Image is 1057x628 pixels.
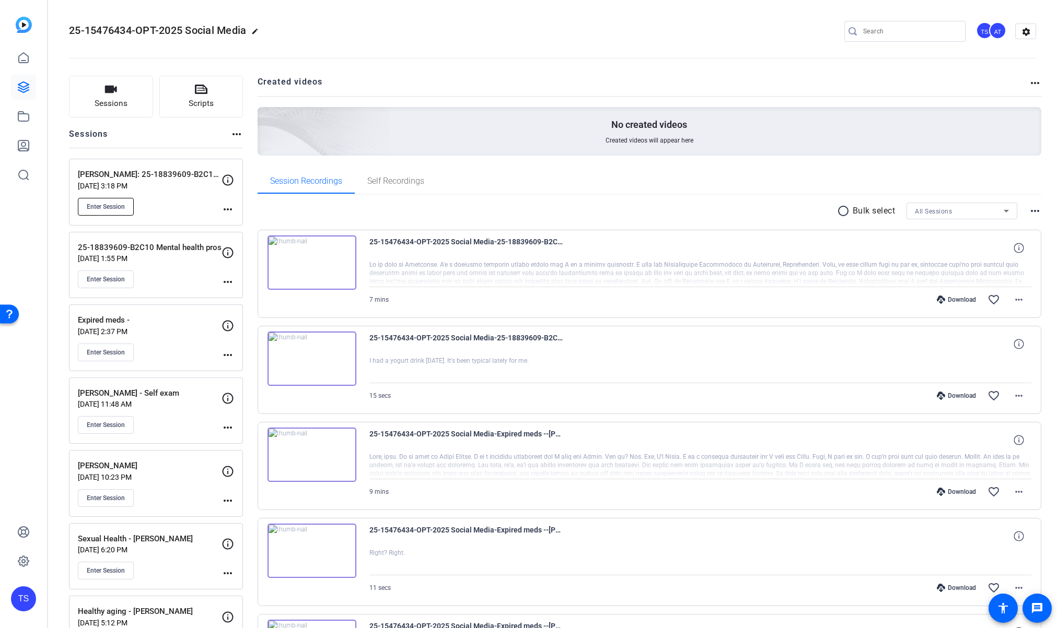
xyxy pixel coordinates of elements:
p: Sexual Health - [PERSON_NAME] [78,533,222,545]
p: [DATE] 5:12 PM [78,619,222,627]
span: Enter Session [87,203,125,211]
span: 9 mins [369,488,389,495]
div: Download [932,295,981,304]
span: 11 secs [369,584,391,591]
mat-icon: more_horiz [1013,582,1025,594]
mat-icon: settings [1016,24,1037,40]
button: Sessions [69,76,153,117]
span: 7 mins [369,296,389,303]
span: Created videos will appear here [606,136,693,145]
div: TS [976,22,993,39]
mat-icon: favorite_border [988,389,1000,402]
p: [DATE] 10:23 PM [78,473,222,481]
div: Download [932,584,981,592]
button: Enter Session [78,489,134,507]
img: Creted videos background [141,4,390,230]
img: thumb-nail [268,524,356,578]
button: Enter Session [78,416,134,434]
span: Session Recordings [270,177,342,185]
span: Enter Session [87,348,125,357]
span: Self Recordings [367,177,424,185]
button: Enter Session [78,343,134,361]
mat-icon: more_horiz [1029,205,1041,217]
span: 25-15476434-OPT-2025 Social Media-Expired meds --[PERSON_NAME]-2025-09-16-11-47-14-159-2 [369,524,563,549]
span: 25-15476434-OPT-2025 Social Media-Expired meds --[PERSON_NAME]-2025-09-16-11-52-36-986-2 [369,428,563,453]
p: [DATE] 2:37 PM [78,327,222,336]
span: Sessions [95,98,127,110]
p: [PERSON_NAME]: 25-18839609-B2C10 Tips to raise healthy children [78,169,222,181]
div: TS [11,586,36,611]
p: [DATE] 6:20 PM [78,546,222,554]
span: 25-15476434-OPT-2025 Social Media [69,24,246,37]
mat-icon: more_horiz [222,203,234,216]
button: Scripts [159,76,243,117]
mat-icon: more_horiz [222,567,234,579]
span: 25-15476434-OPT-2025 Social Media-25-18839609-B2C10 Mental health pros-Galaxy Z Flip61-2025-09-18... [369,331,563,357]
mat-icon: more_horiz [1029,77,1041,89]
span: Scripts [189,98,214,110]
img: thumb-nail [268,428,356,482]
h2: Created videos [258,76,1029,96]
p: [DATE] 3:18 PM [78,182,222,190]
img: thumb-nail [268,235,356,290]
mat-icon: more_horiz [222,494,234,507]
ngx-avatar: Abraham Turcotte [989,22,1007,40]
p: [DATE] 11:48 AM [78,400,222,408]
mat-icon: favorite_border [988,485,1000,498]
span: 25-15476434-OPT-2025 Social Media-25-18839609-B2C10 Mental health pros-Galaxy Z Flip61-2025-09-18... [369,235,563,260]
h2: Sessions [69,128,108,148]
button: Enter Session [78,270,134,288]
mat-icon: accessibility [997,602,1009,614]
input: Search [863,25,957,38]
mat-icon: more_horiz [1013,293,1025,306]
mat-icon: favorite_border [988,293,1000,306]
p: Healthy aging - [PERSON_NAME] [78,606,222,618]
mat-icon: more_horiz [230,128,243,140]
p: Bulk select [853,205,896,217]
span: Enter Session [87,494,125,502]
mat-icon: more_horiz [1013,389,1025,402]
p: [PERSON_NAME] [78,460,222,472]
ngx-avatar: Tilt Studios [976,22,994,40]
p: [DATE] 1:55 PM [78,254,222,263]
span: Enter Session [87,566,125,575]
div: Download [932,392,981,400]
div: Download [932,488,981,496]
span: Enter Session [87,275,125,283]
p: No created videos [611,119,687,131]
mat-icon: favorite_border [988,582,1000,594]
span: 15 secs [369,392,391,399]
button: Enter Session [78,198,134,216]
img: blue-gradient.svg [16,17,32,33]
button: Enter Session [78,562,134,579]
span: Enter Session [87,421,125,429]
p: 25-18839609-B2C10 Mental health pros [78,242,222,254]
mat-icon: radio_button_unchecked [837,205,853,217]
span: All Sessions [915,208,952,215]
mat-icon: edit [251,28,264,40]
mat-icon: message [1031,602,1043,614]
img: thumb-nail [268,331,356,386]
p: [PERSON_NAME] - Self exam [78,387,222,399]
mat-icon: more_horiz [222,421,234,434]
div: AT [989,22,1006,39]
mat-icon: more_horiz [222,276,234,288]
mat-icon: more_horiz [222,349,234,361]
mat-icon: more_horiz [1013,485,1025,498]
p: Expired meds - [78,314,222,326]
